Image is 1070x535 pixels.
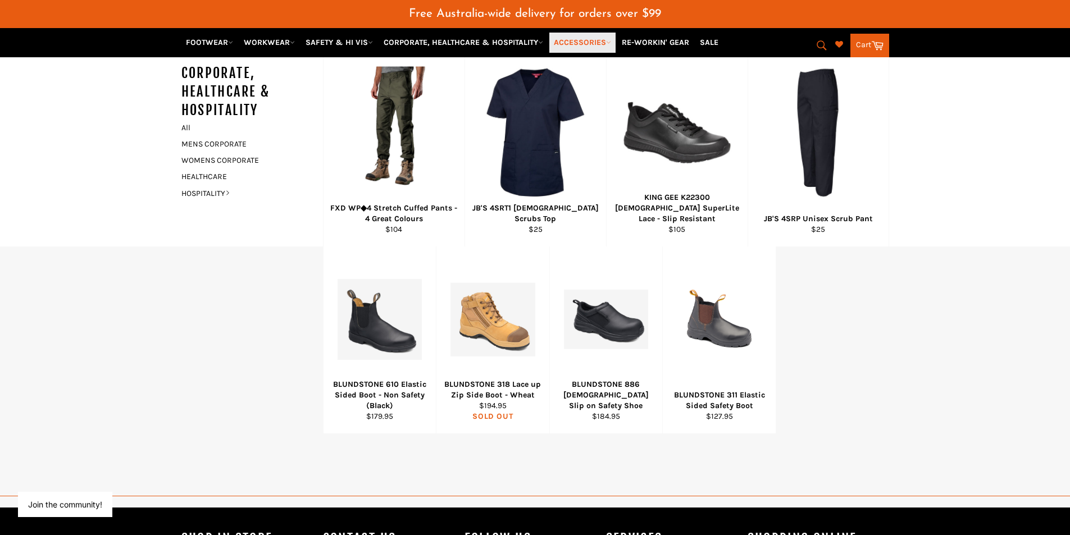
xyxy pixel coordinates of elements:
[301,33,377,52] a: SAFETY & HI VIS
[350,67,438,199] img: FXD WP◆4 Stretch Cuffed Pants - 4 Great Colours
[748,53,889,246] a: JB'S 4SRP Unisex Scrub Pant - Workin' Gear JB'S 4SRP Unisex Scrub Pant $25
[755,213,881,224] div: JB'S 4SRP Unisex Scrub Pant
[436,240,549,434] a: BLUNDSTONE 318 Lace up Zip Side Boot - WheatBLUNDSTONE 318 Lace up Zip Side Boot - Wheat$194.95So...
[444,379,543,401] div: BLUNDSTONE 318 Lace up Zip Side Boot - Wheat
[695,33,723,52] a: SALE
[176,120,323,136] a: All
[379,33,548,52] a: CORPORATE, HEALTHCARE & HOSPITALITY
[670,390,769,411] div: BLUNDSTONE 311 Elastic Sided Safety Boot
[613,192,740,225] div: KING GEE K22300 [DEMOGRAPHIC_DATA] SuperLite Lace - Slip Resistant
[557,379,655,411] div: BLUNDSTONE 886 [DEMOGRAPHIC_DATA] Slip on Safety Shoe
[181,64,323,120] h5: CORPORATE, HEALTHCARE & HOSPITALITY
[465,53,606,246] a: JB'S 4SRT1 Ladies Scrubs Top - Workin' Gear JB'S 4SRT1 [DEMOGRAPHIC_DATA] Scrubs Top $25
[472,203,599,225] div: JB'S 4SRT1 [DEMOGRAPHIC_DATA] Scrubs Top
[323,240,436,434] a: BLUNDSTONE 610 Elastic Sided Boot - Non Safety (Black)BLUNDSTONE 610 Elastic Sided Boot - Non Saf...
[662,240,776,434] a: BLUNDSTONE 311 Elastic Sided Safety BootBLUNDSTONE 311 Elastic Sided Safety Boot$127.95
[549,240,663,434] a: BLUNDSTONE 886 Ladies Slip on Safety ShoeBLUNDSTONE 886 [DEMOGRAPHIC_DATA] Slip on Safety Shoe$18...
[764,67,872,199] img: JB'S 4SRP Unisex Scrub Pant - Workin' Gear
[176,152,312,168] a: WOMENS CORPORATE
[617,33,694,52] a: RE-WORKIN' GEAR
[330,379,429,411] div: BLUNDSTONE 610 Elastic Sided Boot - Non Safety (Black)
[28,500,102,509] button: Join the community!
[472,224,599,235] div: $25
[323,53,465,246] a: FXD WP◆4 Stretch Cuffed Pants - 4 Great Colours FXD WP◆4 Stretch Cuffed Pants - 4 Great Colours $104
[330,203,457,225] div: FXD WP◆4 Stretch Cuffed Pants - 4 Great Colours
[176,185,312,202] a: HOSPITALITY
[606,53,748,246] a: KING GEE K22300 Ladies SuperLite Lace - Workin Gear KING GEE K22300 [DEMOGRAPHIC_DATA] SuperLite ...
[181,33,238,52] a: FOOTWEAR
[621,99,734,166] img: KING GEE K22300 Ladies SuperLite Lace - Workin Gear
[330,224,457,235] div: $104
[549,33,616,52] a: ACCESSORIES
[409,8,661,20] span: Free Australia-wide delivery for orders over $99
[176,136,312,152] a: MENS CORPORATE
[850,34,889,57] a: Cart
[444,411,543,422] div: Sold Out
[481,67,589,199] img: JB'S 4SRT1 Ladies Scrubs Top - Workin' Gear
[176,168,312,185] a: HEALTHCARE
[239,33,299,52] a: WORKWEAR
[755,224,881,235] div: $25
[613,224,740,235] div: $105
